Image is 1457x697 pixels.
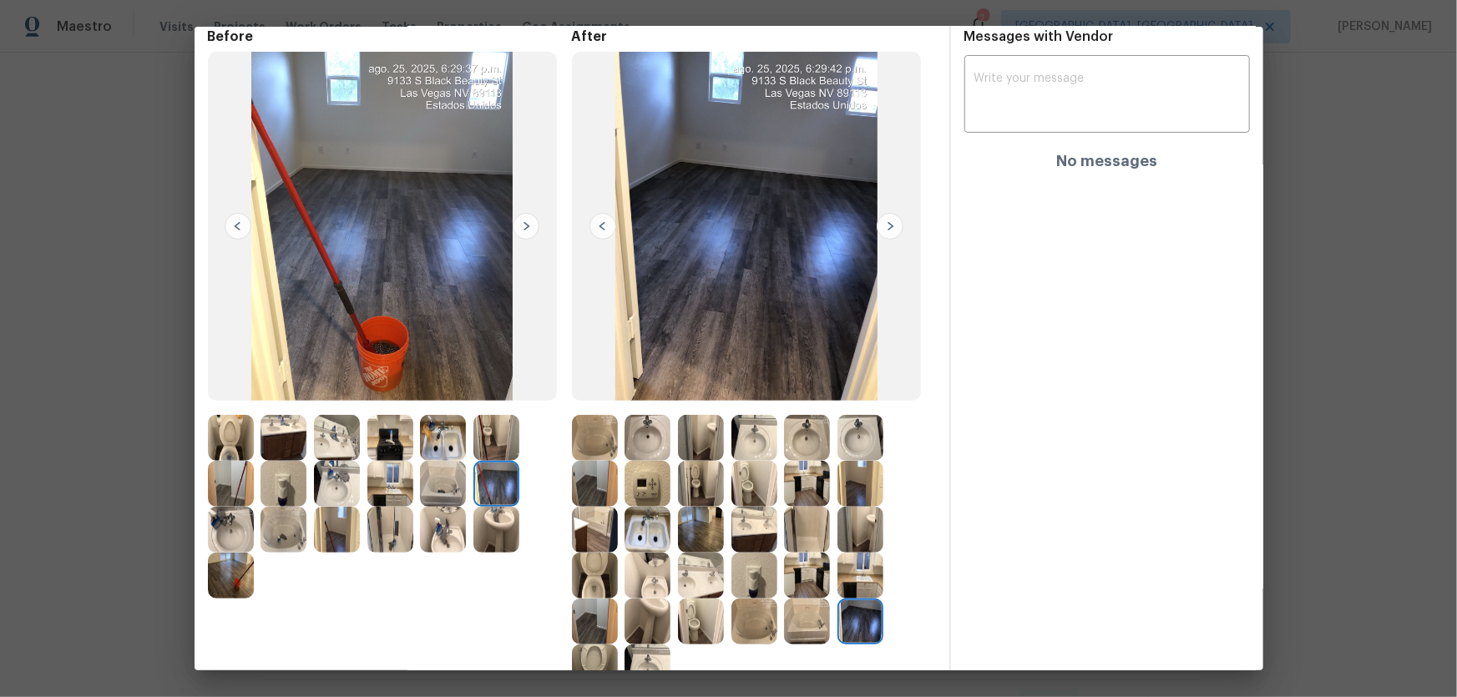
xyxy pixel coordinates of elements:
img: left-chevron-button-url [589,213,616,240]
h4: No messages [1056,153,1157,169]
img: left-chevron-button-url [225,213,251,240]
img: right-chevron-button-url [513,213,539,240]
span: Messages with Vendor [964,30,1114,43]
img: right-chevron-button-url [877,213,903,240]
span: Before [208,28,572,45]
span: After [572,28,936,45]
